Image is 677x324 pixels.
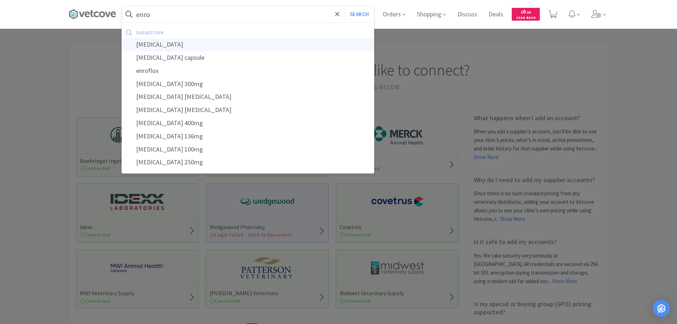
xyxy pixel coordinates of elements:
[122,38,374,51] div: [MEDICAL_DATA]
[122,143,374,156] div: [MEDICAL_DATA] 100mg
[122,6,374,22] input: Search by item, sku, manufacturer, ingredient, size...
[122,64,374,78] div: enroflox
[521,8,531,15] span: 0
[122,156,374,169] div: [MEDICAL_DATA] 250mg
[455,11,480,18] a: Discuss
[136,27,267,38] div: suggestion
[526,10,531,15] span: . 00
[122,78,374,91] div: [MEDICAL_DATA] 300mg
[512,5,540,24] a: $0.00Cash Back
[516,16,536,21] span: Cash Back
[344,6,374,22] button: Search
[486,11,506,18] a: Deals
[122,117,374,130] div: [MEDICAL_DATA] 400mg
[122,103,374,117] div: [MEDICAL_DATA] [MEDICAL_DATA]
[653,300,670,317] div: Open Intercom Messenger
[122,130,374,143] div: [MEDICAL_DATA] 136mg
[122,51,374,64] div: [MEDICAL_DATA] capsule
[122,90,374,103] div: [MEDICAL_DATA] [MEDICAL_DATA]
[521,10,523,15] span: $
